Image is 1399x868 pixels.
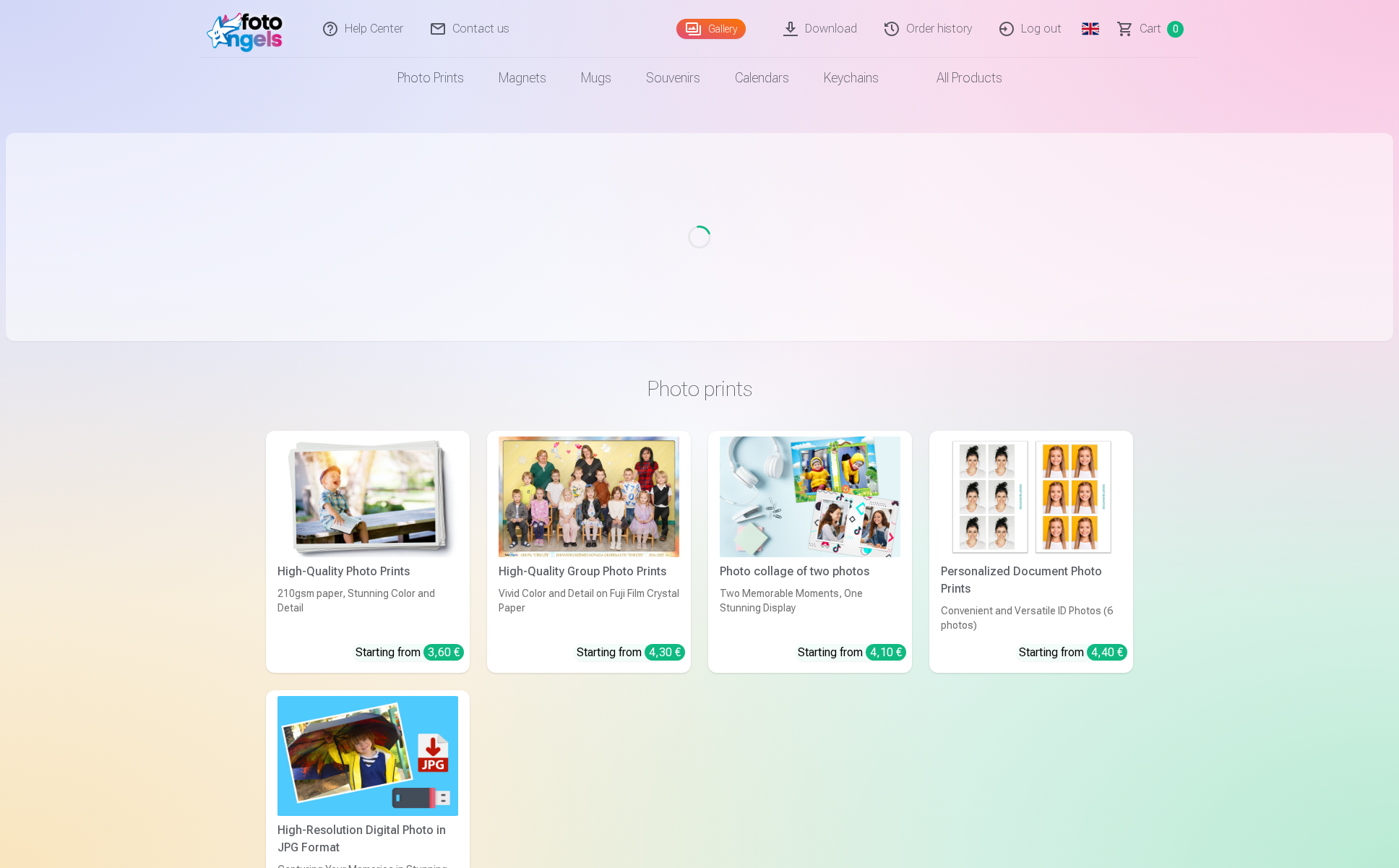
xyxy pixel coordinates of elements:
[718,58,806,98] a: Calendars
[629,58,718,98] a: Souvenirs
[645,644,685,661] div: 4,30 €
[1167,21,1184,38] span: 0
[207,6,290,52] img: /fa1
[929,431,1133,673] a: Personalized Document Photo PrintsPersonalized Document Photo PrintsConvenient and Versatile ID P...
[277,696,458,817] img: High-Resolution Digital Photo in JPG Format
[380,58,481,98] a: Photo prints
[487,431,691,673] a: High-Quality Group Photo PrintsVivid Color and Detail on Fuji Film Crystal PaperStarting from 4,30 €
[577,644,685,661] div: Starting from
[1087,644,1127,661] div: 4,40 €
[277,437,458,557] img: High-Quality Photo Prints
[272,586,464,632] div: 210gsm paper, Stunning Color and Detail
[564,58,629,98] a: Mugs
[481,58,564,98] a: Magnets
[896,58,1020,98] a: All products
[272,563,464,580] div: High-Quality Photo Prints
[798,644,906,661] div: Starting from
[866,644,906,661] div: 4,10 €
[714,563,906,580] div: Photo collage of two photos
[935,603,1127,632] div: Convenient and Versatile ID Photos (6 photos)
[493,586,685,632] div: Vivid Color and Detail on Fuji Film Crystal Paper
[1140,20,1161,38] span: Сart
[272,822,464,856] div: High-Resolution Digital Photo in JPG Format
[708,431,912,673] a: Photo collage of two photosPhoto collage of two photosTwo Memorable Moments, One Stunning Display...
[356,644,464,661] div: Starting from
[277,376,1122,402] h3: Photo prints
[935,563,1127,598] div: Personalized Document Photo Prints
[941,437,1122,557] img: Personalized Document Photo Prints
[806,58,896,98] a: Keychains
[720,437,900,557] img: Photo collage of two photos
[714,586,906,632] div: Two Memorable Moments, One Stunning Display
[493,563,685,580] div: High-Quality Group Photo Prints
[1019,644,1127,661] div: Starting from
[423,644,464,661] div: 3,60 €
[266,431,470,673] a: High-Quality Photo PrintsHigh-Quality Photo Prints210gsm paper, Stunning Color and DetailStarting...
[676,19,746,39] a: Gallery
